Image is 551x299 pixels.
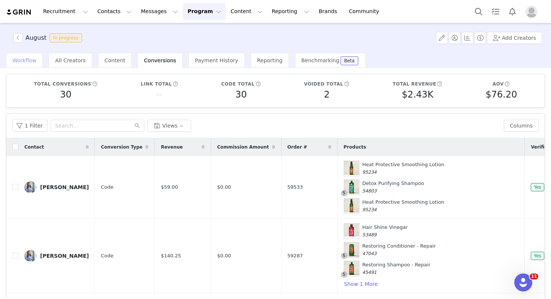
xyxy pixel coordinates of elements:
[362,180,424,194] div: Detox Purifying Shampoo
[393,81,436,87] h5: Total revenue
[314,3,344,20] a: Brands
[13,33,85,42] span: [object Object]
[40,253,89,259] div: [PERSON_NAME]
[487,3,504,20] a: Tasks
[24,250,89,262] a: [PERSON_NAME]
[344,279,378,288] button: Show 1 More
[183,3,226,20] button: Program
[344,198,359,213] img: FluideLissantLISSAGE.png
[521,6,545,18] button: Profile
[101,183,113,191] span: Code
[362,270,377,275] span: 45491
[362,261,431,276] div: Restoring Shampoo - Repair
[287,144,307,150] span: Order #
[362,170,377,175] span: 95234
[267,3,314,20] button: Reporting
[362,224,408,238] div: Hair Shine Vinegar
[55,57,85,63] span: All Creators
[362,161,445,176] div: Heat Protective Smoothing Lotion
[24,250,36,262] img: bcccc077-2b49-485a-a05b-9e21ac1e38e5.jpg
[40,184,89,190] div: [PERSON_NAME]
[49,33,82,42] span: In progress
[12,57,36,63] span: Workflow
[51,120,144,132] input: Search...
[344,261,359,276] img: ShampooingReconstituantREPARATION.png
[342,271,346,278] span: 5
[235,88,247,101] h5: 30
[362,232,377,237] span: 53489
[324,88,329,101] h5: 2
[362,207,377,212] span: 95234
[287,183,303,191] span: 59533
[362,198,445,213] div: Heat Protective Smoothing Lotion
[470,3,487,20] button: Search
[226,3,267,20] button: Content
[25,33,46,42] h3: August
[136,3,183,20] button: Messages
[342,252,346,259] span: 5
[504,3,521,20] button: Notifications
[101,252,113,260] span: Code
[195,57,238,63] span: Payment History
[39,3,93,20] button: Recruitment
[161,144,183,150] span: Revenue
[217,183,231,191] span: $0.00
[135,123,140,128] i: icon: search
[493,81,504,87] h5: AOV
[287,252,303,260] span: 59287
[526,6,538,18] img: placeholder-profile.jpg
[344,59,355,63] div: Beta
[344,180,359,195] img: ShampooingFortifiantPurifiantFRAICHEUR-ASIE_1.png
[487,32,542,44] button: Add Creators
[304,81,343,87] h5: Voided total
[362,251,377,256] span: 47043
[144,57,176,63] span: Conversions
[141,81,172,87] h5: Link total
[101,144,142,150] span: Conversion Type
[24,144,44,150] span: Contact
[344,3,387,20] a: Community
[24,181,36,193] img: bcccc077-2b49-485a-a05b-9e21ac1e38e5.jpg
[156,88,163,101] h5: --
[362,242,436,257] div: Restoring Conditioner - Repair
[93,3,136,20] button: Contacts
[221,81,255,87] h5: Code total
[161,252,181,260] span: $140.25
[486,88,517,101] h5: $76.20
[147,120,191,132] button: Views
[344,224,359,239] img: VinaigredeBrillanceCOULEUR.png
[34,81,91,87] h5: Total conversions
[530,273,538,279] span: 11
[504,120,539,132] button: Columns
[12,120,48,132] button: 1 Filter
[344,144,366,150] span: Products
[531,144,550,150] span: Verified
[514,273,532,291] iframe: Intercom live chat
[217,252,231,260] span: $0.00
[217,144,269,150] span: Commission Amount
[105,57,126,63] span: Content
[301,57,339,63] span: Benchmarking
[344,242,359,257] img: Apres-shampooingReconstituantREPARATION_1.png
[257,57,283,63] span: Reporting
[342,190,346,197] span: 5
[344,161,359,176] img: FluideLissantLISSAGE.png
[161,183,178,191] span: $59.00
[362,188,377,194] span: 54803
[24,181,89,193] a: [PERSON_NAME]
[60,88,72,101] h5: 30
[402,88,433,101] h5: $2.43K
[6,9,32,16] img: grin logo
